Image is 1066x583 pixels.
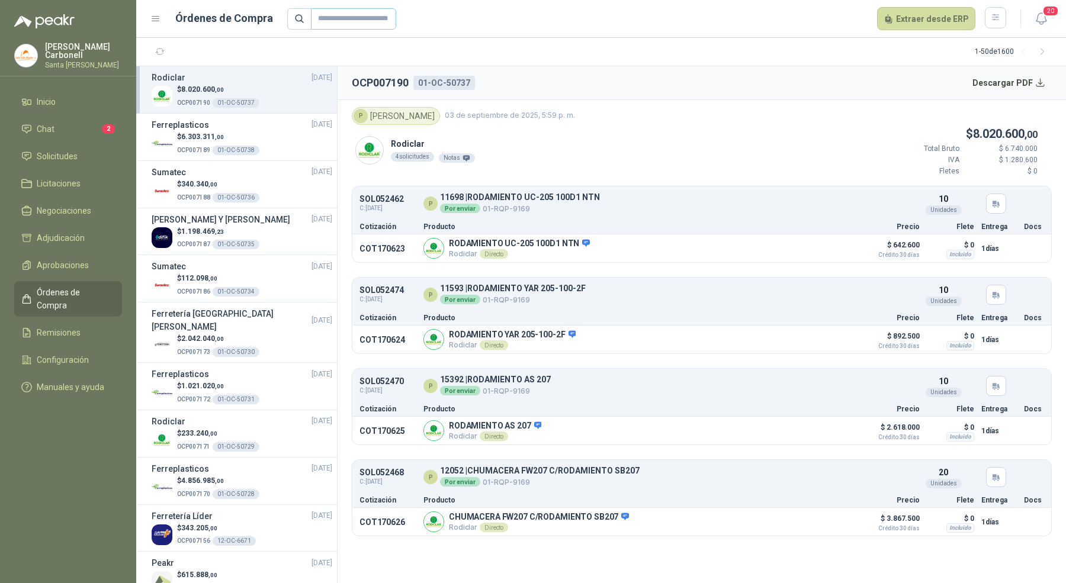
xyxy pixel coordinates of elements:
span: ,00 [215,86,224,93]
div: Unidades [926,205,962,215]
div: Por enviar [440,204,480,213]
span: 8.020.600 [973,127,1038,141]
p: $ 3.867.500 [860,511,920,532]
p: SOL052470 [359,377,404,386]
a: Rodiclar[DATE] Company Logo$233.240,00OCP00717101-OC-50729 [152,415,332,452]
span: C: [DATE] [359,295,404,304]
img: Company Logo [152,227,172,248]
p: 11698 | RODAMIENTO UC-205 100D1 NTN [440,193,600,202]
p: Docs [1024,223,1044,230]
p: Docs [1024,405,1044,413]
span: Crédito 30 días [860,526,920,532]
img: Company Logo [424,421,444,440]
div: Por enviar [440,386,480,395]
div: Incluido [946,523,974,533]
a: Sumatec[DATE] Company Logo$340.340,00OCP00718801-OC-50736 [152,166,332,203]
p: COT170626 [359,517,416,527]
span: ,00 [208,572,217,578]
p: $ [177,226,259,237]
button: Extraer desde ERP [877,7,976,31]
p: Precio [860,314,920,321]
a: Ferreplasticos[DATE] Company Logo$1.021.020,00OCP00717201-OC-50731 [152,368,332,405]
p: $ 892.500 [860,329,920,349]
h2: OCP007190 [352,75,409,91]
span: OCP007156 [177,537,210,544]
img: Company Logo [356,137,383,164]
span: 6.303.311 [181,133,224,141]
span: Chat [37,123,54,136]
span: 1.198.469 [181,227,224,236]
span: [DATE] [312,510,332,521]
a: Remisiones [14,321,122,344]
span: Inicio [37,95,56,108]
p: $ [177,523,256,534]
p: Precio [860,223,920,230]
div: Unidades [926,479,962,488]
p: 20 [939,466,948,479]
p: RODAMIENTO YAR 205-100-2F [449,330,576,340]
a: Ferretería [GEOGRAPHIC_DATA][PERSON_NAME][DATE] Company Logo$2.042.040,00OCP00717301-OC-50730 [152,307,332,357]
a: Ferreplasticos[DATE] Company Logo$4.856.985,00OCP00717001-OC-50728 [152,462,332,500]
p: Entrega [981,223,1017,230]
p: RODAMIENTO UC-205 100D1 NTN [449,239,590,249]
div: P [423,379,438,393]
span: ,00 [215,478,224,484]
div: Directo [480,340,508,350]
p: Producto [423,314,853,321]
span: OCP007171 [177,443,210,450]
div: 4 solicitudes [391,152,434,162]
p: Fletes [888,166,959,177]
p: $ [888,125,1038,143]
h3: Sumatec [152,166,186,179]
div: 01-OC-50730 [213,347,259,357]
div: 01-OC-50728 [213,489,259,499]
p: $ 0 [927,420,974,434]
p: 10 [939,284,948,297]
span: Aprobaciones [37,259,89,272]
div: Incluido [946,250,974,259]
p: 01-RQP-9169 [440,476,640,488]
img: Company Logo [152,430,172,450]
span: OCP007170 [177,491,210,497]
span: 2.042.040 [181,334,224,343]
p: Producto [423,497,853,504]
a: Ferreplasticos[DATE] Company Logo$6.303.311,00OCP00718901-OC-50738 [152,118,332,156]
p: Total Bruto [888,143,959,154]
p: $ 6.740.000 [967,143,1038,154]
p: $ 0 [967,166,1038,177]
span: ,00 [208,181,217,188]
span: Adjudicación [37,231,85,244]
div: P [354,109,368,123]
h3: [PERSON_NAME] Y [PERSON_NAME] [152,213,290,226]
span: 1.021.020 [181,382,224,390]
p: $ [177,475,259,487]
h3: Sumatec [152,260,186,273]
p: 12052 | CHUMACERA FW207 C/RODAMIENTO SB207 [440,466,640,475]
div: P [423,470,438,484]
div: Incluido [946,432,974,442]
div: 01-OC-50738 [213,146,259,155]
span: 615.888 [181,571,217,579]
p: Rodiclar [449,249,590,259]
div: Directo [480,431,508,441]
p: $ 642.600 [860,238,920,258]
span: [DATE] [312,119,332,130]
span: ,00 [215,383,224,389]
img: Company Logo [152,181,172,201]
h3: Rodiclar [152,415,185,428]
div: 01-OC-50737 [413,76,475,90]
span: Crédito 30 días [860,252,920,258]
p: Docs [1024,314,1044,321]
p: Flete [927,314,974,321]
a: Adjudicación [14,227,122,249]
div: Por enviar [440,295,480,304]
h3: Ferretería [GEOGRAPHIC_DATA][PERSON_NAME] [152,307,312,333]
span: 8.020.600 [181,85,224,94]
p: SOL052468 [359,468,404,477]
p: Rodiclar [449,340,576,350]
a: Manuales y ayuda [14,376,122,398]
span: [DATE] [312,166,332,178]
a: Sumatec[DATE] Company Logo$112.098,00OCP00718601-OC-50734 [152,260,332,297]
a: Solicitudes [14,145,122,168]
span: OCP007172 [177,396,210,402]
